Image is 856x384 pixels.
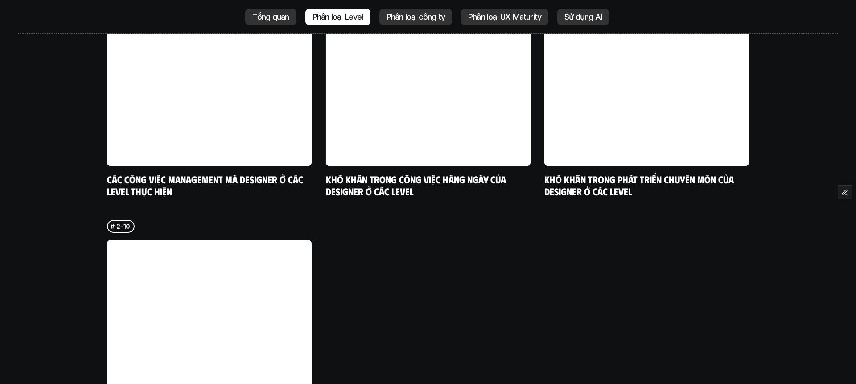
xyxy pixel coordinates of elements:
[252,12,289,21] p: Tổng quan
[111,223,115,229] h6: #
[379,9,452,25] a: Phân loại công ty
[326,173,508,198] a: Khó khăn trong công việc hàng ngày của designer ở các level
[838,186,852,199] button: Edit Framer Content
[468,12,541,21] p: Phân loại UX Maturity
[116,222,130,231] p: 2-10
[107,173,305,197] a: Các công việc Management mà designer ở các level thực hiện
[245,9,296,25] a: Tổng quan
[387,12,445,21] p: Phân loại công ty
[557,9,609,25] a: Sử dụng AI
[564,12,602,21] p: Sử dụng AI
[313,12,363,21] p: Phân loại Level
[305,9,370,25] a: Phân loại Level
[461,9,548,25] a: Phân loại UX Maturity
[544,173,736,197] a: Khó khăn trong phát triển chuyên môn của designer ở các level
